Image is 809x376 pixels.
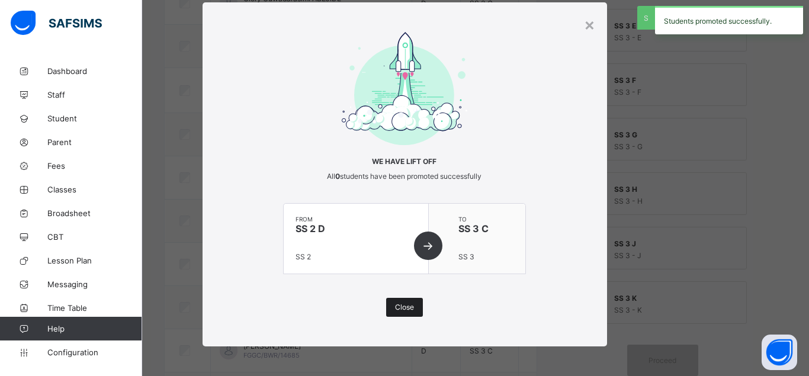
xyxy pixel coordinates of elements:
[11,11,102,36] img: safsims
[335,172,340,181] b: 0
[47,348,142,357] span: Configuration
[395,303,414,311] span: Close
[47,114,142,123] span: Student
[296,223,416,234] span: SS 2 D
[47,208,142,218] span: Broadsheet
[283,157,526,166] span: We have lift off
[47,90,142,99] span: Staff
[458,216,513,223] span: to
[342,32,467,145] img: take-off-complete.1ce1a4aa937d04e8611fc73cc7ee0ef8.svg
[47,256,142,265] span: Lesson Plan
[458,252,474,261] span: SS 3
[458,223,513,234] span: SS 3 C
[655,6,803,34] div: Students promoted successfully.
[47,324,142,333] span: Help
[47,161,142,171] span: Fees
[47,279,142,289] span: Messaging
[762,335,797,370] button: Open asap
[47,185,142,194] span: Classes
[47,232,142,242] span: CBT
[47,66,142,76] span: Dashboard
[327,172,481,181] span: All students have been promoted successfully
[47,303,142,313] span: Time Table
[296,216,416,223] span: from
[47,137,142,147] span: Parent
[584,14,595,34] div: ×
[296,252,311,261] span: SS 2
